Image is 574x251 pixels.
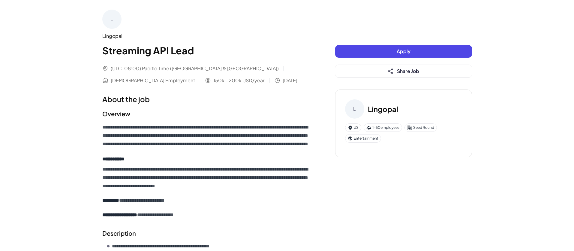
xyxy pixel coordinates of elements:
[335,65,472,77] button: Share Job
[335,45,472,58] button: Apply
[397,68,419,74] span: Share Job
[102,32,311,40] div: Lingopal
[364,123,402,132] div: 1-50 employees
[283,77,297,84] span: [DATE]
[102,43,311,58] h1: Streaming API Lead
[345,99,364,119] div: L
[345,123,361,132] div: US
[102,109,311,118] h2: Overview
[111,65,279,72] span: (UTC-08:00) Pacific Time ([GEOGRAPHIC_DATA] & [GEOGRAPHIC_DATA])
[345,134,381,143] div: Entertainment
[102,229,311,238] h2: Description
[404,123,437,132] div: Seed Round
[102,10,122,29] div: L
[397,48,410,54] span: Apply
[111,77,195,84] span: [DEMOGRAPHIC_DATA] Employment
[102,94,311,104] h1: About the job
[213,77,264,84] span: 150k - 200k USD/year
[368,104,398,114] h3: Lingopal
